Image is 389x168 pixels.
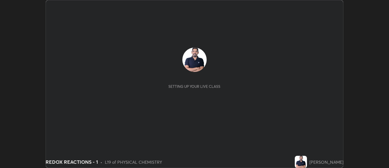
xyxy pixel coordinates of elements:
[105,159,162,165] div: L19 of PHYSICAL CHEMISTRY
[309,159,343,165] div: [PERSON_NAME]
[46,158,98,166] div: REDOX REACTIONS - 1
[100,159,102,165] div: •
[295,156,307,168] img: b802cd2ee5f64e51beddf1074ae91585.jpg
[182,48,207,72] img: b802cd2ee5f64e51beddf1074ae91585.jpg
[168,84,220,89] div: Setting up your live class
